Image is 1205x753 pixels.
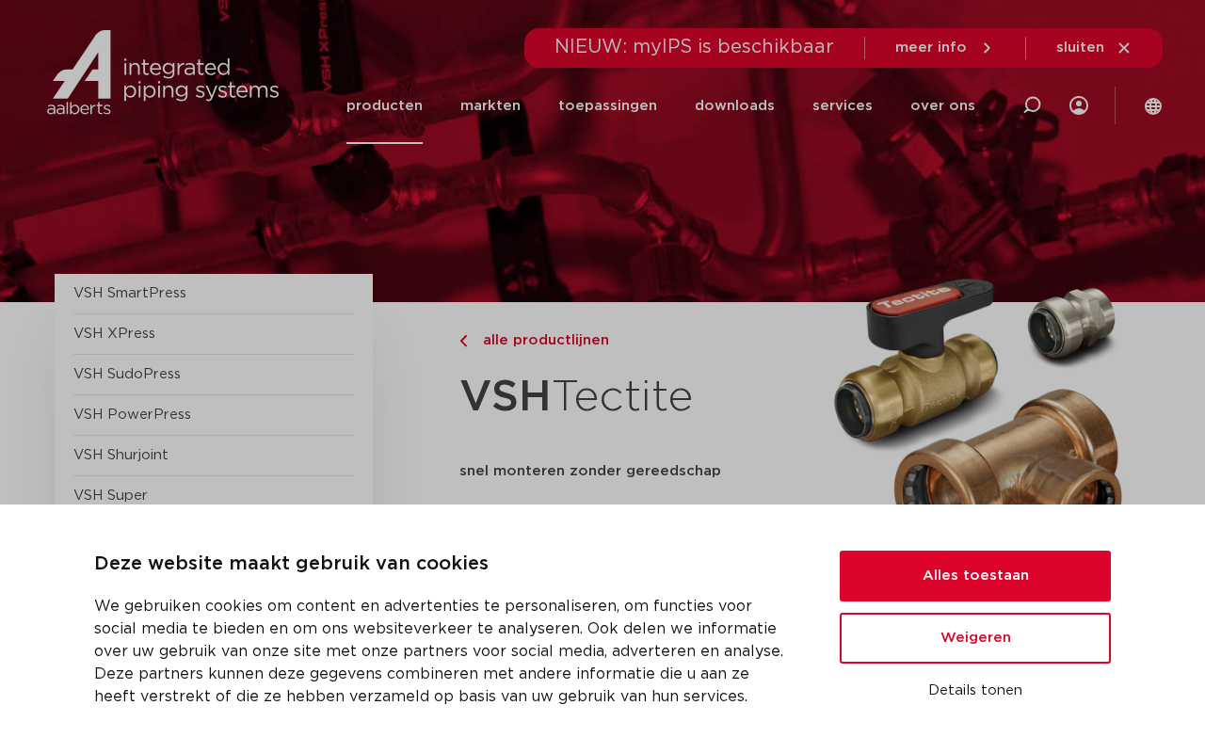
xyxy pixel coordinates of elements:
[554,38,834,56] span: NIEUW: myIPS is beschikbaar
[459,361,800,434] h1: Tectite
[459,329,800,352] a: alle productlijnen
[73,408,191,422] a: VSH PowerPress
[73,327,155,341] a: VSH XPress
[459,464,721,478] strong: snel monteren zonder gereedschap
[840,613,1111,664] button: Weigeren
[459,376,552,419] strong: VSH
[895,40,967,55] span: meer info
[73,448,169,462] a: VSH Shurjoint
[94,595,795,708] p: We gebruiken cookies om content en advertenties te personaliseren, om functies voor social media ...
[73,489,148,503] a: VSH Super
[459,502,800,622] p: VSH Tectite is een hoogwaardig pakket koper, RVS en messing pushfittingen en appendages en geschi...
[910,68,975,144] a: over ons
[840,551,1111,601] button: Alles toestaan
[840,675,1111,707] button: Details tonen
[73,367,181,381] a: VSH SudoPress
[460,68,521,144] a: markten
[472,333,609,347] span: alle productlijnen
[346,68,975,144] nav: Menu
[695,68,775,144] a: downloads
[812,68,873,144] a: services
[1056,40,1133,56] a: sluiten
[346,68,423,144] a: producten
[73,286,186,300] a: VSH SmartPress
[94,550,795,580] p: Deze website maakt gebruik van cookies
[1069,68,1088,144] div: my IPS
[459,335,467,347] img: chevron-right.svg
[1056,40,1104,55] span: sluiten
[895,40,995,56] a: meer info
[558,68,657,144] a: toepassingen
